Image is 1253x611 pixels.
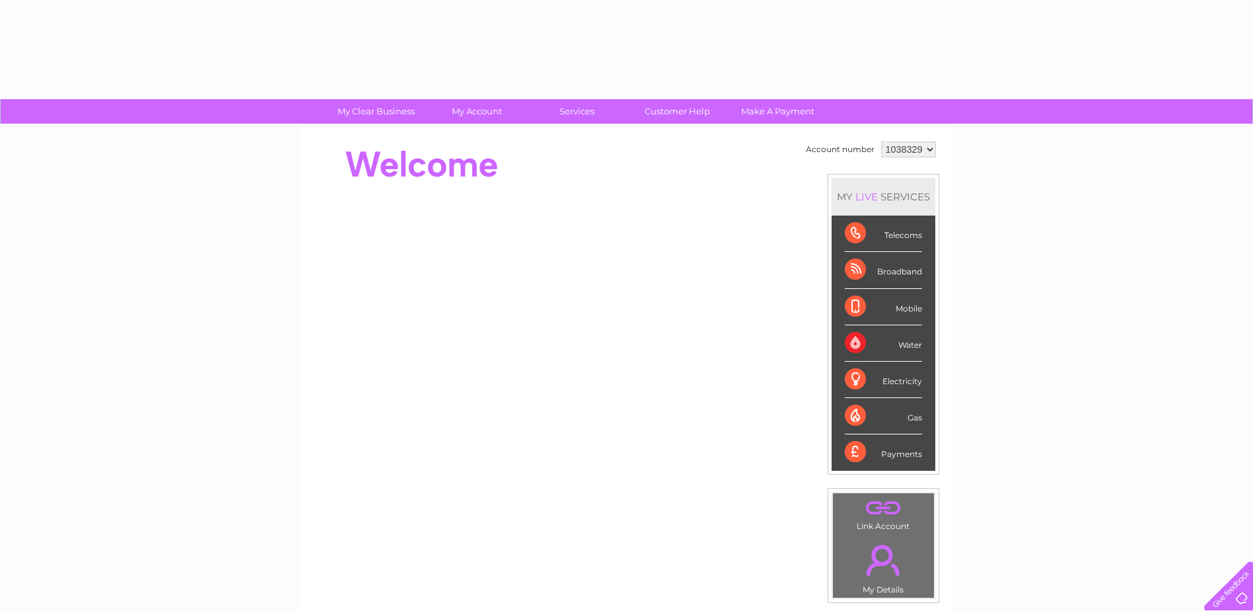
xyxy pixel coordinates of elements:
[845,216,922,252] div: Telecoms
[422,99,531,124] a: My Account
[832,178,935,216] div: MY SERVICES
[832,534,935,598] td: My Details
[623,99,732,124] a: Customer Help
[845,325,922,362] div: Water
[853,190,880,203] div: LIVE
[803,138,878,161] td: Account number
[845,252,922,288] div: Broadband
[836,497,931,520] a: .
[522,99,631,124] a: Services
[845,398,922,434] div: Gas
[832,493,935,534] td: Link Account
[845,362,922,398] div: Electricity
[322,99,431,124] a: My Clear Business
[845,434,922,470] div: Payments
[836,537,931,583] a: .
[723,99,832,124] a: Make A Payment
[845,289,922,325] div: Mobile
